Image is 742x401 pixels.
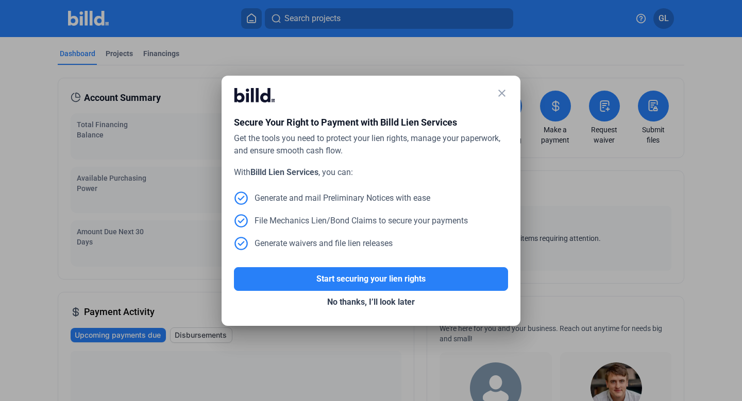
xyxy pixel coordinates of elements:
[250,167,318,177] strong: Billd Lien Services
[234,214,468,228] div: File Mechanics Lien/Bond Claims to secure your payments
[234,191,430,205] div: Generate and mail Preliminary Notices with ease
[234,291,508,313] button: No thanks, I’ll look later
[234,115,508,132] div: Secure Your Right to Payment with Billd Lien Services
[496,87,508,99] mat-icon: close
[234,236,393,251] div: Generate waivers and file lien releases
[234,267,508,291] button: Start securing your lien rights
[234,132,508,157] div: Get the tools you need to protect your lien rights, manage your paperwork, and ensure smooth cash...
[234,166,508,179] div: With , you can:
